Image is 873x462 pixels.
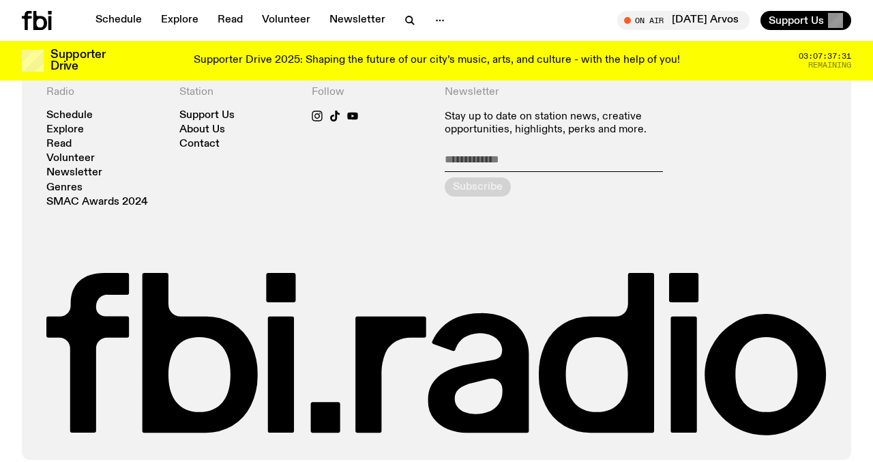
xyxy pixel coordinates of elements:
a: Newsletter [46,168,102,178]
span: Support Us [769,14,824,27]
a: Read [209,11,251,30]
h4: Newsletter [445,86,694,99]
a: About Us [179,125,225,135]
a: Volunteer [254,11,319,30]
h3: Supporter Drive [50,49,105,72]
p: Supporter Drive 2025: Shaping the future of our city’s music, arts, and culture - with the help o... [194,55,680,67]
h4: Station [179,86,296,99]
p: Stay up to date on station news, creative opportunities, highlights, perks and more. [445,111,694,136]
h4: Follow [312,86,428,99]
a: SMAC Awards 2024 [46,197,148,207]
a: Explore [46,125,84,135]
h4: Radio [46,86,163,99]
span: Remaining [808,61,851,69]
a: Schedule [87,11,150,30]
a: Read [46,139,72,149]
a: Genres [46,183,83,193]
a: Support Us [179,111,235,121]
a: Volunteer [46,154,95,164]
button: Support Us [760,11,851,30]
a: Schedule [46,111,93,121]
button: Subscribe [445,177,511,197]
a: Newsletter [321,11,394,30]
button: On Air[DATE] Arvos [617,11,750,30]
a: Contact [179,139,220,149]
a: Explore [153,11,207,30]
span: 03:07:37:31 [799,53,851,60]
